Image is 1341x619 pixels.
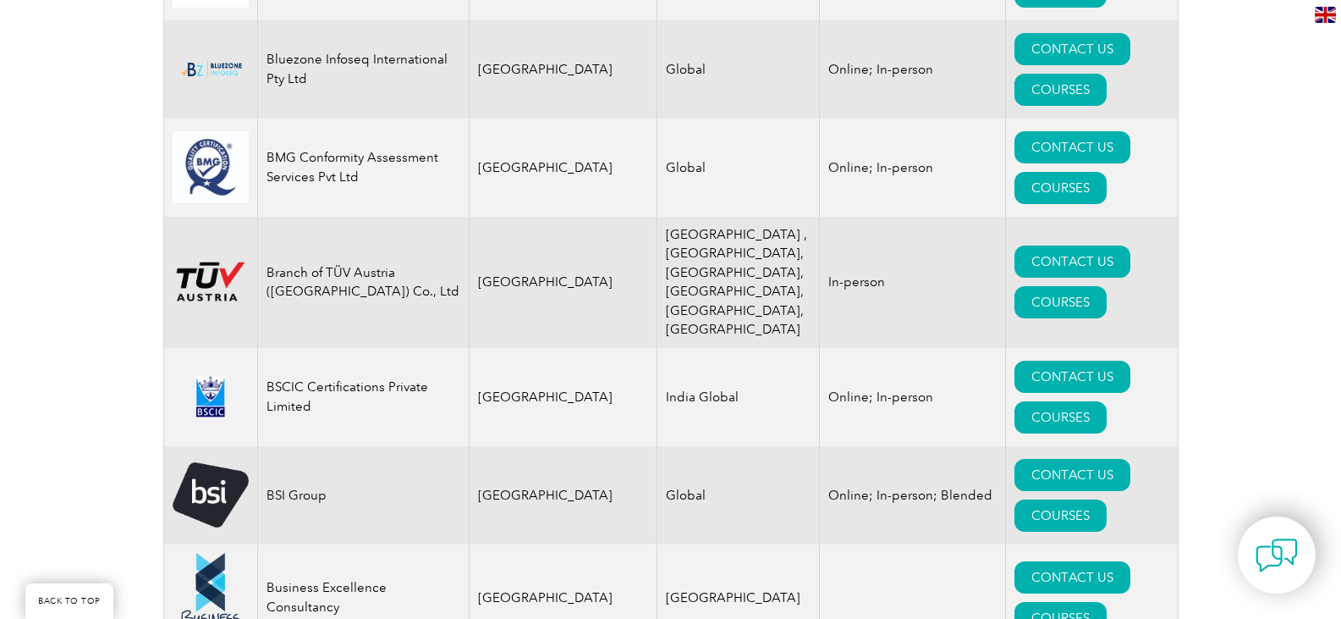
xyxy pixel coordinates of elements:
td: Online; In-person [820,348,1006,446]
a: CONTACT US [1014,561,1130,594]
img: en [1315,7,1336,23]
td: Branch of TÜV Austria ([GEOGRAPHIC_DATA]) Co., Ltd [257,217,469,348]
td: Global [657,20,820,119]
td: In-person [820,217,1006,348]
img: d624547b-a6e0-e911-a812-000d3a795b83-logo.png [173,376,249,417]
img: ad2ea39e-148b-ed11-81ac-0022481565fd-logo.png [173,261,249,303]
td: BSCIC Certifications Private Limited [257,348,469,446]
td: Online; In-person [820,20,1006,119]
td: [GEOGRAPHIC_DATA] [469,348,657,446]
a: BACK TO TOP [25,583,113,619]
td: Global [657,119,820,217]
a: CONTACT US [1014,33,1130,65]
a: COURSES [1014,401,1107,434]
td: [GEOGRAPHIC_DATA] [469,217,657,348]
img: 5f72c78c-dabc-ea11-a814-000d3a79823d-logo.png [173,462,249,528]
a: COURSES [1014,74,1107,106]
td: BMG Conformity Assessment Services Pvt Ltd [257,119,469,217]
td: BSI Group [257,446,469,544]
td: Global [657,446,820,544]
a: COURSES [1014,286,1107,318]
a: COURSES [1014,500,1107,532]
td: Online; In-person [820,119,1006,217]
img: bf5d7865-000f-ed11-b83d-00224814fd52-logo.png [173,57,249,82]
a: CONTACT US [1014,131,1130,163]
td: Online; In-person; Blended [820,446,1006,544]
a: CONTACT US [1014,361,1130,393]
td: [GEOGRAPHIC_DATA] ,[GEOGRAPHIC_DATA], [GEOGRAPHIC_DATA], [GEOGRAPHIC_DATA], [GEOGRAPHIC_DATA], [G... [657,217,820,348]
td: Bluezone Infoseq International Pty Ltd [257,20,469,119]
img: contact-chat.png [1256,534,1298,577]
a: CONTACT US [1014,459,1130,491]
td: India Global [657,348,820,446]
td: [GEOGRAPHIC_DATA] [469,446,657,544]
td: [GEOGRAPHIC_DATA] [469,20,657,119]
img: 6d429293-486f-eb11-a812-002248153038-logo.jpg [173,131,249,203]
a: CONTACT US [1014,246,1130,278]
a: COURSES [1014,172,1107,204]
td: [GEOGRAPHIC_DATA] [469,119,657,217]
